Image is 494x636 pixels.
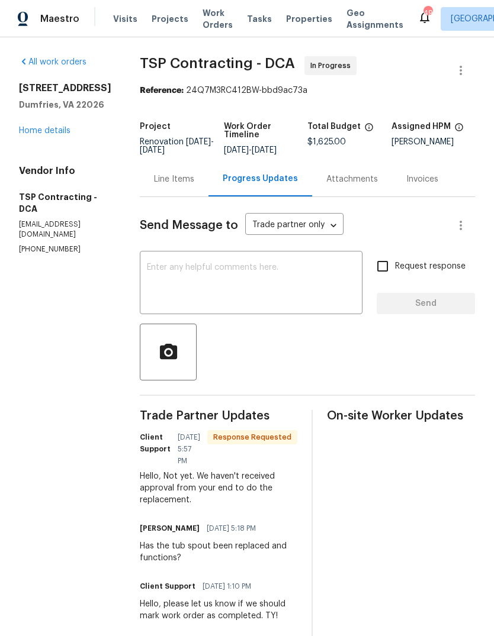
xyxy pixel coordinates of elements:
span: Send Message to [140,219,238,231]
h6: Client Support [140,431,171,455]
h5: Dumfries, VA 22026 [19,99,111,111]
h6: [PERSON_NAME] [140,522,200,534]
span: The hpm assigned to this work order. [454,122,464,138]
p: [PHONE_NUMBER] [19,244,111,254]
h6: Client Support [140,580,195,592]
span: [DATE] 5:18 PM [207,522,256,534]
span: Response Requested [208,431,296,443]
span: In Progress [310,60,355,72]
span: $1,625.00 [307,138,346,146]
span: [DATE] [224,146,249,154]
b: Reference: [140,86,184,95]
div: 24Q7M3RC412BW-bbd9ac73a [140,85,475,96]
span: Trade Partner Updates [140,410,297,422]
span: On-site Worker Updates [327,410,475,422]
span: Work Orders [203,7,233,31]
h5: TSP Contracting - DCA [19,191,111,215]
span: Renovation [140,138,214,154]
h2: [STREET_ADDRESS] [19,82,111,94]
span: [DATE] 5:57 PM [178,431,200,467]
a: All work orders [19,58,86,66]
div: Has the tub spout been replaced and functions? [140,540,297,564]
span: - [224,146,277,154]
span: Maestro [40,13,79,25]
div: Attachments [326,173,378,185]
div: Hello, Not yet. We haven't received approval from your end to do the replacement. [140,470,297,506]
h5: Project [140,122,171,131]
a: Home details [19,127,70,135]
p: [EMAIL_ADDRESS][DOMAIN_NAME] [19,219,111,240]
div: Line Items [154,173,194,185]
h5: Work Order Timeline [224,122,308,139]
span: The total cost of line items that have been proposed by Opendoor. This sum includes line items th... [364,122,374,138]
h5: Total Budget [307,122,361,131]
h5: Assigned HPM [392,122,451,131]
span: TSP Contracting - DCA [140,56,295,70]
div: 49 [424,7,432,19]
span: [DATE] [186,138,211,146]
h4: Vendor Info [19,165,111,177]
span: Visits [113,13,137,25]
span: [DATE] 1:10 PM [203,580,251,592]
div: Invoices [406,173,438,185]
span: Projects [152,13,188,25]
div: Trade partner only [245,216,344,235]
div: Hello, please let us know if we should mark work order as completed. TY! [140,598,297,622]
span: Properties [286,13,332,25]
span: [DATE] [140,146,165,154]
span: Request response [395,260,466,273]
span: Geo Assignments [347,7,403,31]
div: Progress Updates [223,173,298,185]
div: [PERSON_NAME] [392,138,476,146]
span: [DATE] [252,146,277,154]
span: Tasks [247,15,272,23]
span: - [140,138,214,154]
